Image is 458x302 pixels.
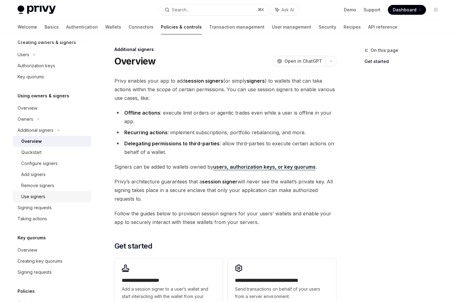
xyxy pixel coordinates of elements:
a: Support [364,7,380,13]
a: Authentication [66,20,98,34]
a: Creating key quorums [13,256,91,267]
div: Add signers [21,171,46,178]
a: Wallets [105,20,121,34]
a: Key quorums [13,71,91,82]
a: Welcome [18,20,37,34]
a: Overview [13,245,91,256]
a: Signing requests [13,267,91,278]
strong: Recurring actions [124,129,168,135]
strong: Offline actions [124,110,160,116]
a: Add signers [13,169,91,180]
h5: Key quorums [18,234,46,241]
div: Configure signers [21,160,58,167]
a: Basics [45,20,59,34]
span: Follow the guides below to provision session signers for your users’ wallets and enable your app ... [114,209,336,226]
strong: signers [247,78,265,84]
span: Dashboard [393,7,416,13]
div: Search... [172,6,189,14]
a: Transaction management [209,20,265,34]
button: Ask AI [271,4,298,15]
a: users, authorization keys, or key quorums [213,164,316,170]
span: Open in ChatGPT [285,58,322,64]
div: Use signers [21,193,45,200]
li: : allow third-parties to execute certain actions on behalf of a wallet. [114,139,336,156]
div: Owners [18,116,33,123]
div: Signing requests [18,269,52,276]
a: Taking actions [13,213,91,224]
h5: Policies [18,288,35,295]
a: Overview [13,136,91,147]
a: API reference [368,20,397,34]
a: Demo [344,7,356,13]
a: Get started [364,57,446,66]
div: Key quorums [18,73,44,80]
li: : execute limit orders or agentic trades even while a user is offline in your app. [114,108,336,126]
span: ⌘ K [258,7,264,12]
span: Get started [114,241,152,251]
a: Connectors [129,20,153,34]
div: Overview [18,246,37,254]
span: Send transactions on behalf of your users from a server environment. [235,285,329,300]
a: Recipes [344,20,361,34]
div: Users [18,51,29,58]
strong: Delegating permissions to third-parties [124,140,220,147]
a: User management [272,20,311,34]
div: Overview [18,104,37,112]
a: Security [319,20,336,34]
button: Open in ChatGPT [273,56,326,66]
strong: session signers [185,78,223,84]
strong: session signer [202,178,237,185]
a: Signing requests [13,202,91,213]
div: Additional signers [114,46,336,53]
a: Remove signers [13,180,91,191]
a: Authorization keys [13,60,91,71]
h1: Overview [114,56,156,67]
div: Quickstart [21,149,42,156]
a: Overview [13,103,91,114]
a: Configure signers [13,158,91,169]
div: Remove signers [21,182,54,189]
li: : implement subscriptions, portfolio rebalancing, and more. [114,128,336,137]
a: Quickstart [13,147,91,158]
div: Authorization keys [18,62,55,69]
div: Creating key quorums [18,257,62,265]
div: Signing requests [18,204,52,211]
div: Overview [21,138,42,145]
button: Toggle dark mode [431,5,441,15]
a: Dashboard [388,5,426,15]
span: Signers can be added to wallets owned by . [114,163,336,171]
a: Use signers [13,191,91,202]
span: Privy enables your app to add (or simply ) to wallets that can take actions within the scope of c... [114,76,336,102]
span: On this page [371,47,398,54]
div: Taking actions [18,215,47,222]
span: Ask AI [281,7,294,13]
h5: Using owners & signers [18,92,69,100]
a: Policies & controls [161,20,202,34]
button: Search...⌘K [160,4,268,15]
span: Privy’s architecture guarantees that a will never see the wallet’s private key. All signing takes... [114,177,336,203]
div: Additional signers [18,127,54,134]
img: light logo [18,6,56,14]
